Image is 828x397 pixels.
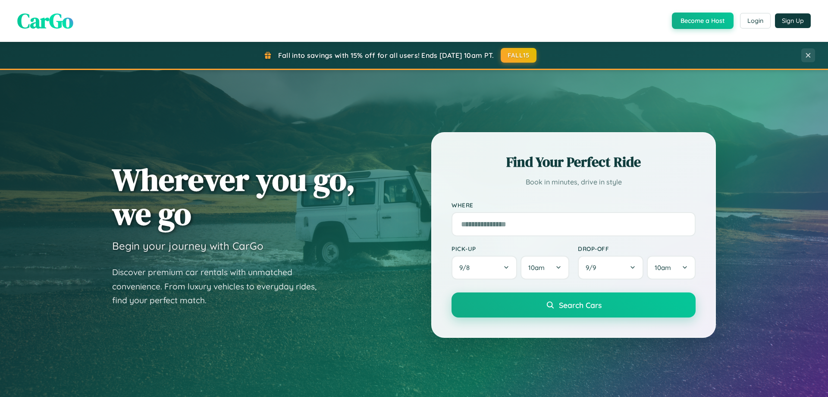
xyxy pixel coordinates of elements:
[578,256,643,279] button: 9/9
[452,201,696,209] label: Where
[452,256,517,279] button: 9/8
[578,245,696,252] label: Drop-off
[112,162,355,231] h1: Wherever you go, we go
[452,176,696,188] p: Book in minutes, drive in style
[452,292,696,318] button: Search Cars
[672,13,734,29] button: Become a Host
[586,264,600,272] span: 9 / 9
[112,239,263,252] h3: Begin your journey with CarGo
[740,13,771,29] button: Login
[528,264,545,272] span: 10am
[452,152,696,172] h2: Find Your Perfect Ride
[459,264,474,272] span: 9 / 8
[112,265,328,308] p: Discover premium car rentals with unmatched convenience. From luxury vehicles to everyday rides, ...
[559,300,602,310] span: Search Cars
[452,245,569,252] label: Pick-up
[521,256,569,279] button: 10am
[501,48,537,63] button: FALL15
[775,13,811,28] button: Sign Up
[17,6,73,35] span: CarGo
[647,256,696,279] button: 10am
[278,51,494,60] span: Fall into savings with 15% off for all users! Ends [DATE] 10am PT.
[655,264,671,272] span: 10am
